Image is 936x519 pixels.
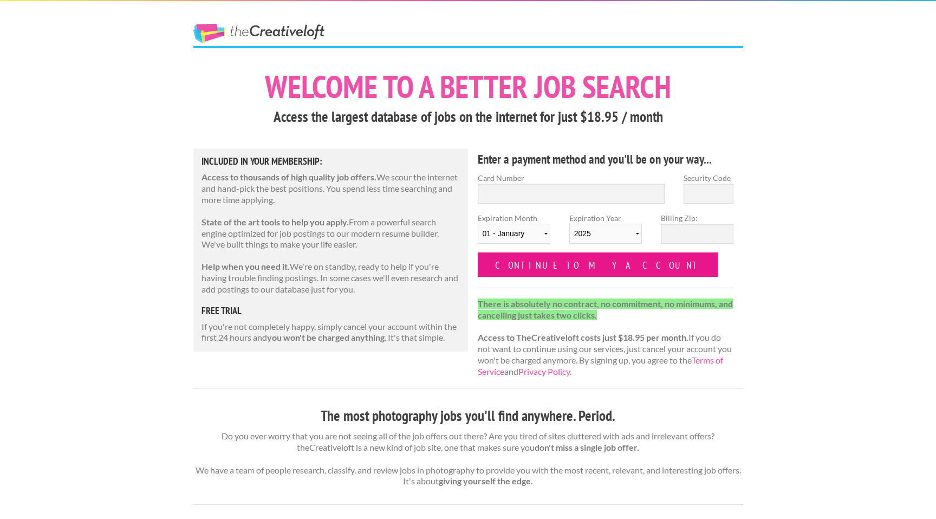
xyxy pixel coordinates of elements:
[193,406,743,426] h3: The most photography jobs you'll find anywhere. Period.
[478,212,550,252] label: Expiration Month
[201,306,460,316] h5: free trial
[193,431,743,487] p: Do you ever worry that you are not seeing all of the job offers out there? Are you tired of sites...
[193,24,324,43] a: The Creative Loft
[569,224,642,244] select: Expiration Year
[193,71,743,102] h1: Welcome to a better job search
[478,299,734,378] p: If you do not want to continue using our services, just cancel your account you won't be charged ...
[193,107,743,127] h3: Access the largest database of jobs on the internet for just $18.95 / month
[201,321,460,344] p: If you're not completely happy, simply cancel your account within the first 24 hours and . It's t...
[201,172,460,205] p: We scour the internet and hand-pick the best positions. You spend less time searching and more ti...
[535,442,639,452] strong: don't miss a single job offer.
[478,151,734,168] h4: Enter a payment method and you'll be on your way...
[201,217,349,227] strong: State of the art tools to help you apply.
[518,366,570,377] a: Privacy Policy
[478,299,733,320] strong: There is absolutely no contract, no commitment, no minimums, and cancelling just takes two clicks.
[478,332,688,342] strong: Access to TheCreativeloft costs just $18.95 per month.
[478,172,665,184] label: Card Number
[267,332,385,342] strong: you won't be charged anything
[201,172,376,182] strong: Access to thousands of high quality job offers.
[478,355,723,377] a: Terms of Service
[201,217,460,250] p: From a powerful search engine optimized for job postings to our modern resume builder. We've buil...
[569,212,642,252] label: Expiration Year
[478,224,550,244] select: Expiration Month
[661,212,733,224] label: Billing Zip:
[478,252,718,277] input: Continue to my account
[201,261,290,271] strong: Help when you need it.
[439,476,533,486] strong: giving yourself the edge.
[201,261,460,295] p: We're on standby, ready to help if you're having trouble finding postings. In some cases we'll ev...
[684,172,733,184] label: Security Code
[201,157,460,166] h5: Included in Your Membership:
